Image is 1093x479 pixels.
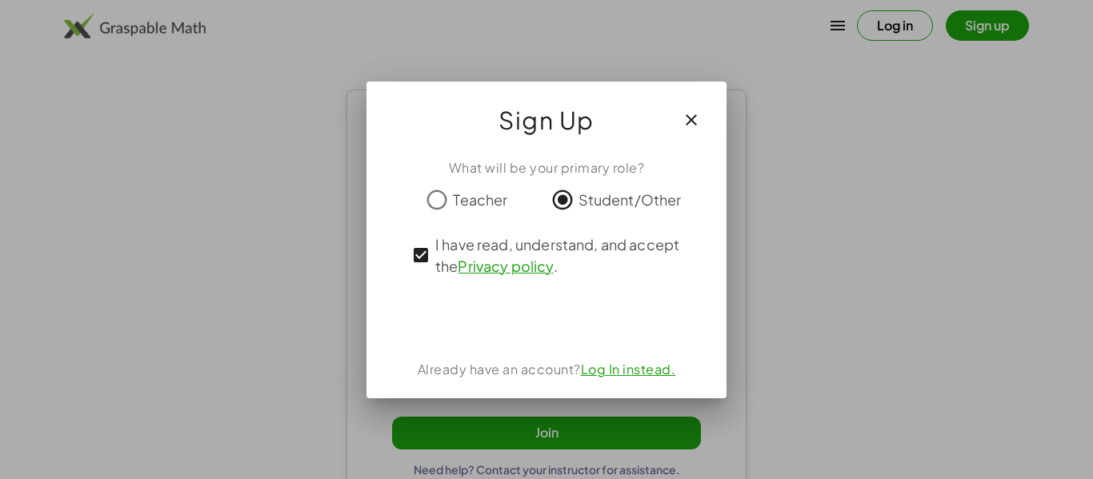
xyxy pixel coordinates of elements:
span: Student/Other [579,189,682,210]
a: Privacy policy [458,257,553,275]
div: What will be your primary role? [386,158,707,178]
a: Log In instead. [581,361,676,377]
span: I have read, understand, and accept the . [435,234,687,277]
span: Teacher [453,189,507,210]
div: Already have an account? [386,360,707,379]
span: Sign Up [498,101,595,139]
iframe: Sign in with Google Button [466,301,628,336]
